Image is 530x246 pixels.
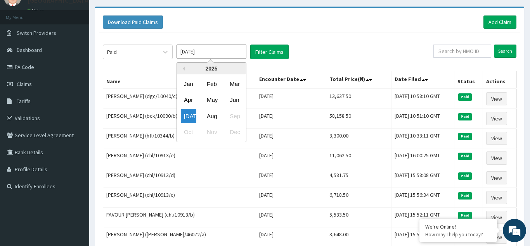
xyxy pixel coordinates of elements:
td: [DATE] 15:58:08 GMT [391,168,454,188]
td: [PERSON_NAME] (dgc/10040/c) [103,89,256,109]
span: Paid [458,113,472,120]
td: [DATE] 16:00:25 GMT [391,148,454,168]
a: View [486,151,507,165]
a: View [486,191,507,204]
td: [DATE] [256,168,326,188]
textarea: Type your message and hit 'Enter' [4,164,148,191]
div: Choose July 2025 [181,109,196,123]
div: Choose January 2025 [181,77,196,91]
span: Claims [17,81,32,88]
td: 6,718.50 [326,188,391,208]
td: FAVOUR [PERSON_NAME] (chl/10913/b) [103,208,256,227]
td: 13,637.50 [326,89,391,109]
button: Filter Claims [250,45,289,59]
td: 58,158.50 [326,109,391,129]
button: Previous Year [181,67,185,71]
div: Choose March 2025 [227,77,242,91]
td: 3,300.00 [326,129,391,148]
td: [DATE] 10:51:10 GMT [391,109,454,129]
p: How may I help you today? [425,231,491,238]
img: d_794563401_company_1708531726252_794563401 [14,39,31,58]
td: 11,062.50 [326,148,391,168]
div: Chat with us now [40,43,130,53]
td: [DATE] 15:56:34 GMT [391,188,454,208]
th: Encounter Date [256,71,326,89]
span: Switch Providers [17,29,56,36]
td: 4,581.75 [326,168,391,188]
div: Choose February 2025 [204,77,219,91]
td: [PERSON_NAME] (bck/10090/b) [103,109,256,129]
div: We're Online! [425,223,491,230]
a: View [486,92,507,105]
div: Choose June 2025 [227,93,242,107]
a: View [486,171,507,184]
input: Select Month and Year [177,45,246,58]
div: Choose May 2025 [204,93,219,107]
th: Date Filed [391,71,454,89]
input: Search by HMO ID [433,45,491,58]
td: [DATE] 10:58:10 GMT [391,89,454,109]
a: Add Claim [483,15,516,29]
td: [DATE] [256,89,326,109]
div: Minimize live chat window [127,4,146,22]
span: Tariffs [17,98,31,105]
td: [DATE] [256,109,326,129]
a: View [486,211,507,224]
th: Status [454,71,483,89]
td: [DATE] 15:52:11 GMT [391,208,454,227]
div: Choose August 2025 [204,109,219,123]
td: 5,533.50 [326,208,391,227]
td: [PERSON_NAME] (chl/10913/e) [103,148,256,168]
td: [DATE] [256,208,326,227]
td: [DATE] [256,129,326,148]
th: Name [103,71,256,89]
span: Paid [458,212,472,219]
td: [DATE] [256,188,326,208]
div: 2025 [177,63,246,74]
th: Total Price(₦) [326,71,391,89]
span: Dashboard [17,46,42,53]
span: Paid [458,153,472,160]
a: View [486,112,507,125]
button: Download Paid Claims [103,15,163,29]
div: month 2025-07 [177,76,246,140]
div: Choose April 2025 [181,93,196,107]
td: [DATE] 10:33:11 GMT [391,129,454,148]
a: View [486,132,507,145]
a: Online [27,8,46,13]
td: [PERSON_NAME] (htl/10344/b) [103,129,256,148]
span: Paid [458,192,472,199]
span: Paid [458,133,472,140]
span: We're online! [45,74,107,152]
span: Paid [458,172,472,179]
span: Paid [458,93,472,100]
td: [PERSON_NAME] (chl/10913/c) [103,188,256,208]
th: Actions [483,71,516,89]
div: Paid [107,48,117,56]
td: [DATE] [256,148,326,168]
td: [PERSON_NAME] (chl/10913/d) [103,168,256,188]
input: Search [494,45,516,58]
